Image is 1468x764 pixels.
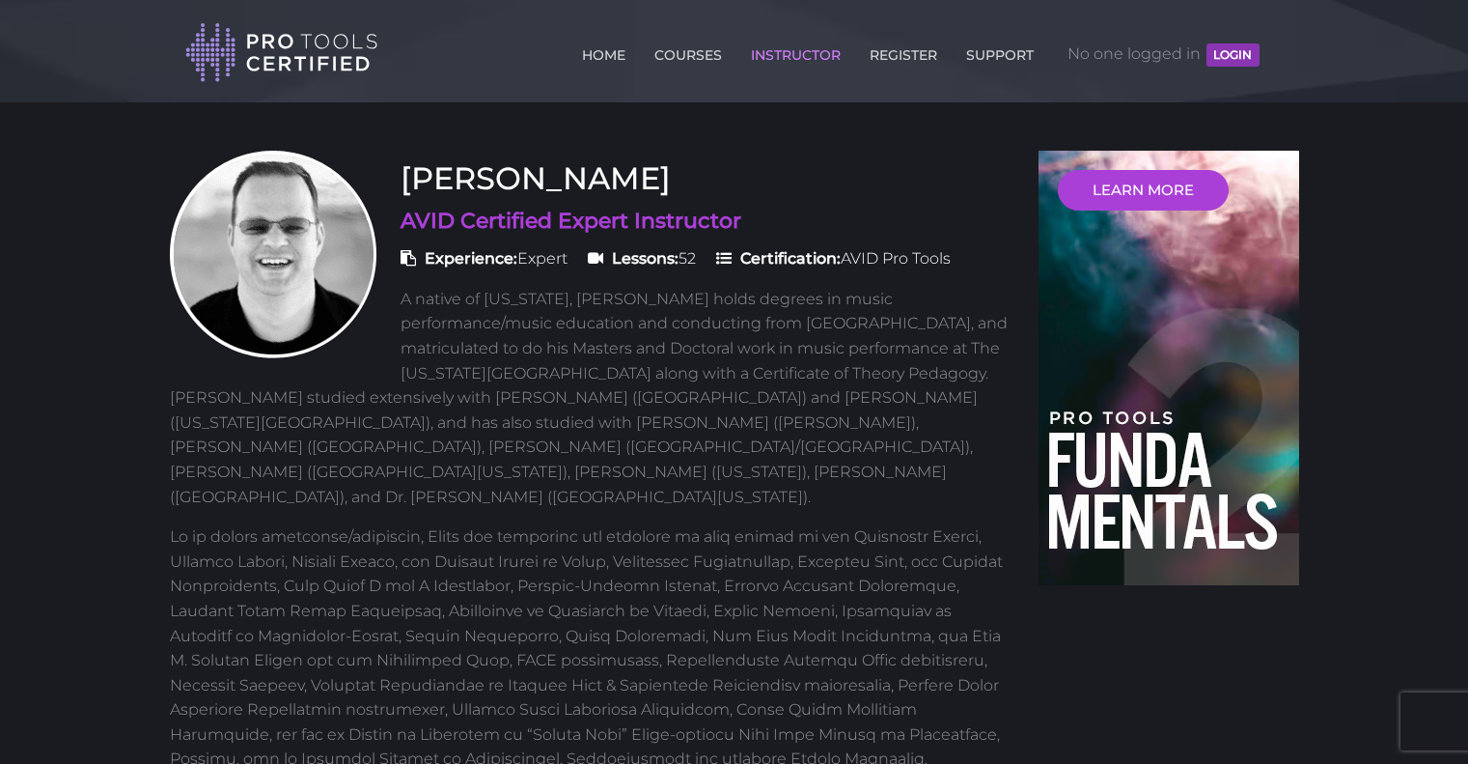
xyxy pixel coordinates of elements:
[588,249,696,268] span: 52
[650,36,727,67] a: COURSES
[865,36,942,67] a: REGISTER
[170,207,1010,237] h4: AVID Certified Expert Instructor
[577,36,630,67] a: HOME
[401,249,568,268] span: Expert
[746,36,845,67] a: INSTRUCTOR
[170,160,1010,197] h3: [PERSON_NAME]
[612,249,679,268] strong: Lessons:
[425,249,517,268] strong: Experience:
[185,21,378,84] img: Pro Tools Certified Logo
[740,249,841,268] strong: Certification:
[1206,43,1259,67] button: LOGIN
[716,249,951,268] span: AVID Pro Tools
[1067,25,1259,83] span: No one logged in
[1058,170,1229,211] a: LEARN MORE
[170,287,1010,509] p: A native of [US_STATE], [PERSON_NAME] holds degrees in music performance/music education and cond...
[170,151,376,358] img: Prof. Scott
[961,36,1039,67] a: SUPPORT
